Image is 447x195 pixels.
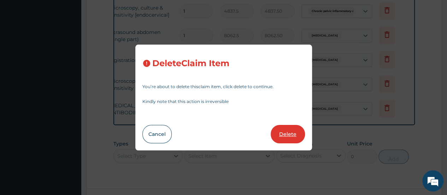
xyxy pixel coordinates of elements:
[142,85,305,89] p: You’re about to delete this claim item , click delete to continue.
[13,35,29,53] img: d_794563401_company_1708531726252_794563401
[4,124,135,149] textarea: Type your message and hit 'Enter'
[37,40,119,49] div: Chat with us now
[41,55,98,126] span: We're online!
[142,125,172,143] button: Cancel
[271,125,305,143] button: Delete
[152,59,229,68] h3: Delete Claim Item
[116,4,133,21] div: Minimize live chat window
[142,99,305,104] p: Kindly note that this action is irreversible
